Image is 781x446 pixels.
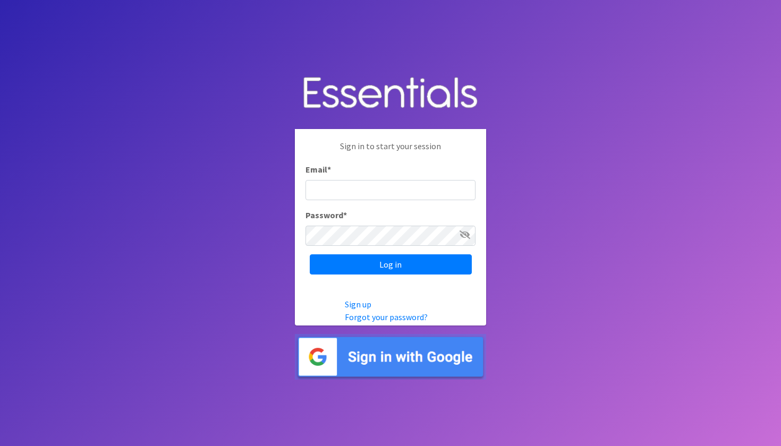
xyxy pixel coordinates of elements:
abbr: required [343,210,347,220]
img: Sign in with Google [295,334,486,380]
a: Sign up [345,299,371,310]
label: Email [305,163,331,176]
a: Forgot your password? [345,312,428,322]
p: Sign in to start your session [305,140,476,163]
label: Password [305,209,347,221]
input: Log in [310,254,472,275]
abbr: required [327,164,331,175]
img: Human Essentials [295,66,486,121]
